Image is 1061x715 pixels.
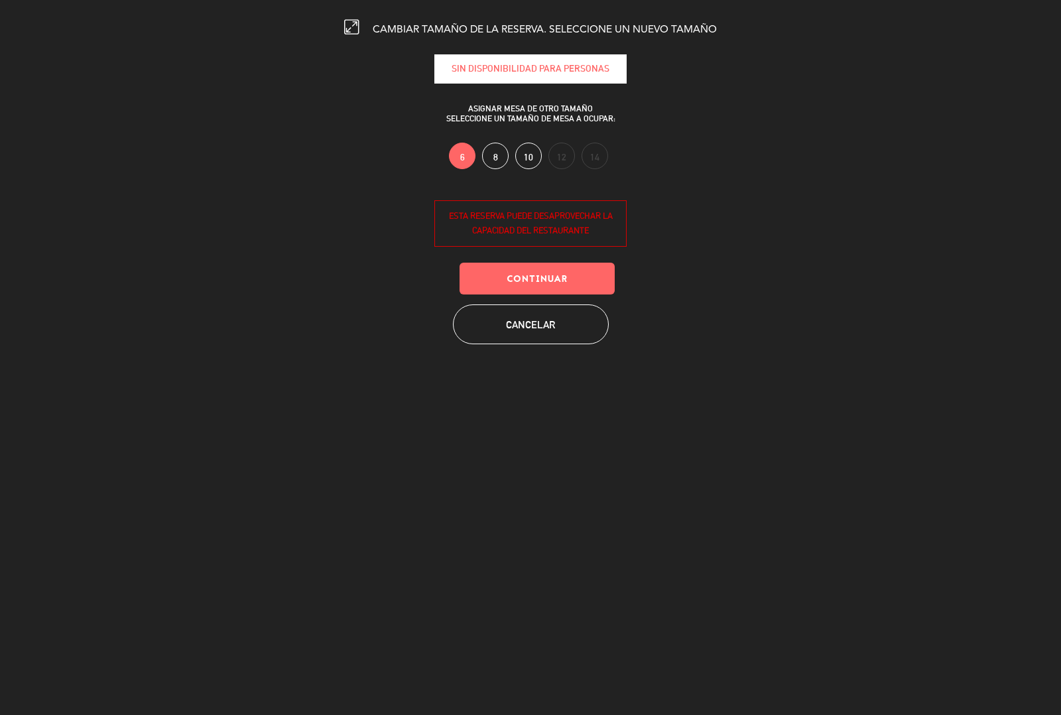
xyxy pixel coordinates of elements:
[515,143,542,169] label: 10
[434,103,627,123] div: ASIGNAR MESA DE OTRO TAMAÑO SELECCIONE UN TAMAÑO DE MESA A OCUPAR:
[373,25,717,35] span: CAMBIAR TAMAÑO DE LA RESERVA. SELECCIONE UN NUEVO TAMAÑO
[449,143,475,169] label: 6
[434,54,627,83] div: SIN DISPONIBILIDAD PARA personas
[434,200,627,247] div: ESTA RESERVA PUEDE DESAPROVECHAR LA CAPACIDAD DEL RESTAURANTE
[453,304,609,344] button: Cancelar
[582,143,608,169] label: 14
[548,143,575,169] label: 12
[460,263,615,295] button: Continuar
[482,143,509,169] label: 8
